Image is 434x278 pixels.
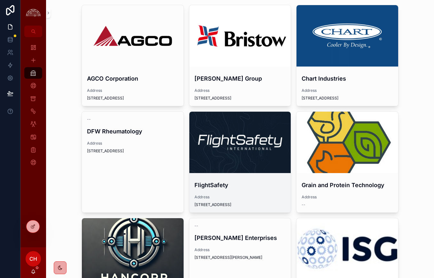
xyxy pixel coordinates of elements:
span: [STREET_ADDRESS] [302,96,393,101]
span: [STREET_ADDRESS] [87,96,178,101]
span: -- [194,223,198,228]
span: -- [302,202,305,207]
div: Bristow-Logo.png [189,5,291,67]
div: 1426109293-7d24997d20679e908a7df4e16f8b392190537f5f73e5c021cd37739a270e5c0f-d.png [296,5,398,67]
span: Address [194,88,286,93]
span: Address [87,141,178,146]
span: [STREET_ADDRESS] [194,202,286,207]
div: AGCO-Logo.wine-2.png [82,5,184,67]
img: App logo [24,8,42,18]
a: Chart IndustriesAddress[STREET_ADDRESS] [296,5,398,106]
h4: [PERSON_NAME] Enterprises [194,234,286,242]
span: Address [194,195,286,200]
span: Address [302,88,393,93]
h4: Grain and Protein Technology [302,181,393,189]
span: Address [302,195,393,200]
a: AGCO CorporationAddress[STREET_ADDRESS] [82,5,184,106]
span: [STREET_ADDRESS] [87,148,178,154]
span: -- [87,117,91,122]
a: [PERSON_NAME] GroupAddress[STREET_ADDRESS] [189,5,291,106]
div: channels4_profile.jpg [296,112,398,173]
div: 1633977066381.jpeg [189,112,291,173]
h4: [PERSON_NAME] Group [194,74,286,83]
span: Address [194,247,286,252]
a: Grain and Protein TechnologyAddress-- [296,111,398,213]
a: FlightSafetyAddress[STREET_ADDRESS] [189,111,291,213]
span: Address [87,88,178,93]
a: --DFW RheumatologyAddress[STREET_ADDRESS] [82,111,184,213]
span: [STREET_ADDRESS][PERSON_NAME] [194,255,286,260]
span: CH [29,255,37,263]
h4: Chart Industries [302,74,393,83]
h4: DFW Rheumatology [87,127,178,136]
span: [STREET_ADDRESS] [194,96,286,101]
h4: AGCO Corporation [87,74,178,83]
h4: FlightSafety [194,181,286,189]
div: scrollable content [20,37,46,177]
